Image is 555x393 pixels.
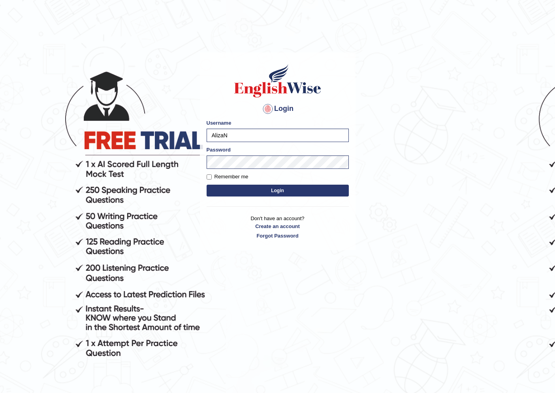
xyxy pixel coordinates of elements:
[207,223,349,230] a: Create an account
[207,232,349,240] a: Forgot Password
[233,63,323,99] img: Logo of English Wise sign in for intelligent practice with AI
[207,185,349,196] button: Login
[207,215,349,239] p: Don't have an account?
[207,119,231,127] label: Username
[207,174,212,180] input: Remember me
[207,103,349,115] h4: Login
[207,146,231,153] label: Password
[207,173,248,181] label: Remember me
